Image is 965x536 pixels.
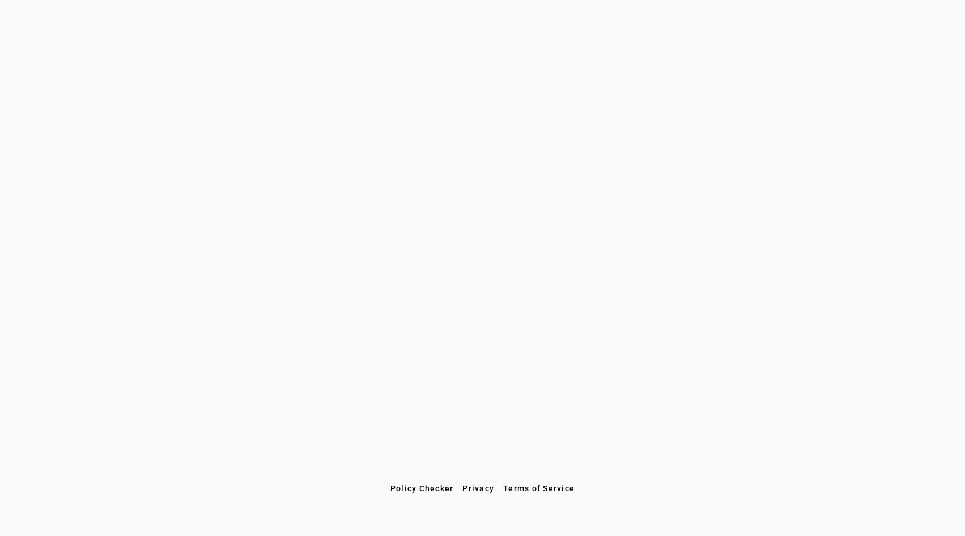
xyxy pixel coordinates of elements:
span: Policy Checker [390,484,454,493]
span: Privacy [462,484,494,493]
button: Privacy [458,478,499,499]
span: Terms of Service [503,484,575,493]
button: Terms of Service [499,478,579,499]
button: Policy Checker [386,478,458,499]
